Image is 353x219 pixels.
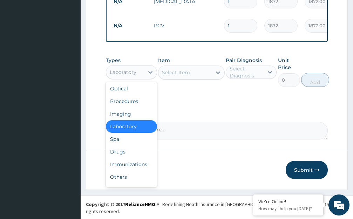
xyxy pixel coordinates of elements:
label: Item [158,57,170,64]
div: Procedures [106,95,157,108]
label: Types [106,57,121,63]
a: RelianceHMO [125,201,155,207]
button: Add [301,73,329,87]
div: Chat with us now [36,39,118,48]
strong: Copyright © 2017 . [86,201,157,207]
div: Laboratory [106,120,157,133]
div: Others [106,171,157,183]
img: d_794563401_company_1708531726252_794563401 [13,35,28,53]
div: We're Online! [258,198,318,205]
div: Select Diagnosis [230,65,263,79]
div: Imaging [106,108,157,120]
textarea: Type your message and hit 'Enter' [4,145,134,170]
div: Drugs [106,145,157,158]
td: N/A [110,19,150,32]
div: Minimize live chat window [115,4,132,20]
div: Laboratory [110,69,136,76]
div: Immunizations [106,158,157,171]
label: Unit Price [278,57,300,71]
button: Submit [286,161,328,179]
p: How may I help you today? [258,206,318,212]
td: PCV [150,19,220,33]
div: Spa [106,133,157,145]
div: Optical [106,82,157,95]
span: We're online! [41,65,97,136]
label: Comment [106,112,328,118]
div: Redefining Heath Insurance in [GEOGRAPHIC_DATA] using Telemedicine and Data Science! [162,201,348,208]
label: Pair Diagnosis [226,57,262,64]
div: Select Item [162,69,190,76]
div: Gym [106,183,157,196]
